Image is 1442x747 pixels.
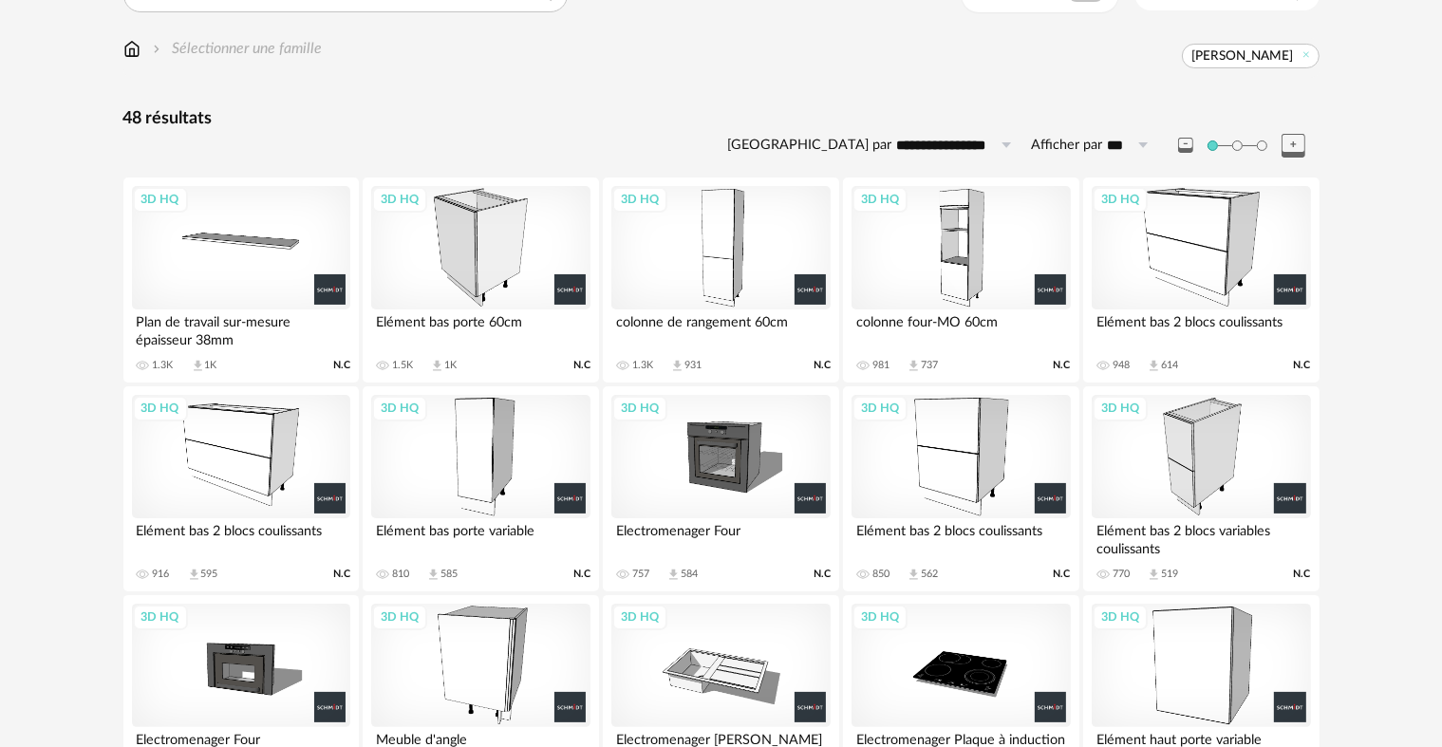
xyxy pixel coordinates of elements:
div: 584 [681,568,698,581]
span: Download icon [666,568,681,582]
a: 3D HQ Elément bas porte variable 810 Download icon 585 N.C [363,386,598,591]
span: N.C [573,359,590,372]
span: N.C [333,568,350,581]
a: 3D HQ colonne de rangement 60cm 1.3K Download icon 931 N.C [603,177,838,383]
div: colonne four-MO 60cm [852,309,1070,347]
div: Plan de travail sur-mesure épaisseur 38mm [132,309,350,347]
a: 3D HQ Plan de travail sur-mesure épaisseur 38mm 1.3K Download icon 1K N.C [123,177,359,383]
span: N.C [814,568,831,581]
span: Download icon [907,359,921,373]
span: N.C [333,359,350,372]
a: 3D HQ colonne four-MO 60cm 981 Download icon 737 N.C [843,177,1078,383]
div: 3D HQ [133,605,188,629]
a: 3D HQ Elément bas 2 blocs variables coulissants 770 Download icon 519 N.C [1083,386,1319,591]
img: svg+xml;base64,PHN2ZyB3aWR0aD0iMTYiIGhlaWdodD0iMTYiIHZpZXdCb3g9IjAgMCAxNiAxNiIgZmlsbD0ibm9uZSIgeG... [149,38,164,60]
div: Elément bas 2 blocs coulissants [1092,309,1310,347]
div: 1.5K [392,359,413,372]
div: 3D HQ [852,605,908,629]
label: Afficher par [1032,137,1103,155]
div: 614 [1161,359,1178,372]
img: svg+xml;base64,PHN2ZyB3aWR0aD0iMTYiIGhlaWdodD0iMTciIHZpZXdCb3g9IjAgMCAxNiAxNyIgZmlsbD0ibm9uZSIgeG... [123,38,140,60]
a: 3D HQ Elément bas 2 blocs coulissants 916 Download icon 595 N.C [123,386,359,591]
div: 810 [392,568,409,581]
div: 3D HQ [1093,396,1148,420]
div: 1K [444,359,457,372]
div: 3D HQ [612,605,667,629]
div: 1K [205,359,217,372]
a: 3D HQ Elément bas 2 blocs coulissants 948 Download icon 614 N.C [1083,177,1319,383]
span: [PERSON_NAME] [1192,47,1294,65]
div: 3D HQ [852,187,908,212]
span: N.C [573,568,590,581]
span: Download icon [1147,568,1161,582]
div: Electromenager Four [611,518,830,556]
div: 3D HQ [612,396,667,420]
a: 3D HQ Elément bas porte 60cm 1.5K Download icon 1K N.C [363,177,598,383]
a: 3D HQ Elément bas 2 blocs coulissants 850 Download icon 562 N.C [843,386,1078,591]
span: Download icon [191,359,205,373]
label: [GEOGRAPHIC_DATA] par [728,137,892,155]
span: Download icon [430,359,444,373]
div: Elément bas 2 blocs coulissants [852,518,1070,556]
span: N.C [814,359,831,372]
div: 3D HQ [133,396,188,420]
div: 585 [440,568,458,581]
div: 3D HQ [1093,605,1148,629]
div: 1.3K [153,359,174,372]
div: 3D HQ [612,187,667,212]
div: 595 [201,568,218,581]
span: Download icon [187,568,201,582]
span: Download icon [1147,359,1161,373]
div: 850 [872,568,890,581]
div: 931 [684,359,702,372]
span: Download icon [426,568,440,582]
div: Elément bas porte variable [371,518,590,556]
div: 757 [632,568,649,581]
div: 3D HQ [372,605,427,629]
div: 3D HQ [852,396,908,420]
div: 948 [1113,359,1130,372]
div: 48 résultats [123,108,1320,130]
div: 770 [1113,568,1130,581]
div: 3D HQ [1093,187,1148,212]
div: 3D HQ [372,187,427,212]
div: 3D HQ [372,396,427,420]
span: N.C [1054,568,1071,581]
div: Elément bas 2 blocs variables coulissants [1092,518,1310,556]
span: N.C [1294,359,1311,372]
div: 916 [153,568,170,581]
span: Download icon [670,359,684,373]
div: 519 [1161,568,1178,581]
div: colonne de rangement 60cm [611,309,830,347]
div: 737 [921,359,938,372]
div: 3D HQ [133,187,188,212]
span: Download icon [907,568,921,582]
div: Sélectionner une famille [149,38,323,60]
div: 1.3K [632,359,653,372]
span: N.C [1054,359,1071,372]
a: 3D HQ Electromenager Four 757 Download icon 584 N.C [603,386,838,591]
div: 981 [872,359,890,372]
span: N.C [1294,568,1311,581]
div: 562 [921,568,938,581]
div: Elément bas 2 blocs coulissants [132,518,350,556]
div: Elément bas porte 60cm [371,309,590,347]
